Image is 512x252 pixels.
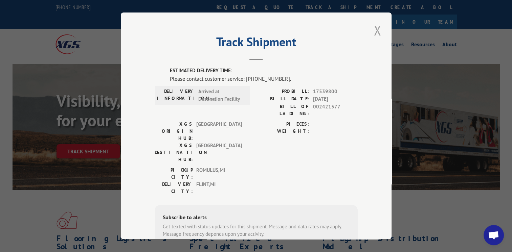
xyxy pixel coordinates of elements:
label: ESTIMATED DELIVERY TIME: [170,67,358,75]
span: ROMULUS , MI [196,167,242,181]
div: Please contact customer service: [PHONE_NUMBER]. [170,75,358,83]
h2: Track Shipment [155,37,358,50]
span: [GEOGRAPHIC_DATA] [196,121,242,142]
div: Get texted with status updates for this shipment. Message and data rates may apply. Message frequ... [163,223,350,238]
span: 17539800 [313,88,358,96]
span: Arrived at Destination Facility [198,88,244,103]
label: DELIVERY CITY: [155,181,193,195]
span: FLINT , MI [196,181,242,195]
label: DELIVERY INFORMATION: [157,88,195,103]
span: [GEOGRAPHIC_DATA] [196,142,242,163]
button: Close modal [372,21,383,40]
label: PIECES: [256,121,310,128]
div: Subscribe to alerts [163,213,350,223]
label: PROBILL: [256,88,310,96]
label: XGS DESTINATION HUB: [155,142,193,163]
label: WEIGHT: [256,128,310,135]
span: 002421577 [313,103,358,117]
span: [DATE] [313,95,358,103]
label: BILL OF LADING: [256,103,310,117]
label: PICKUP CITY: [155,167,193,181]
a: Open chat [484,225,504,245]
label: BILL DATE: [256,95,310,103]
label: XGS ORIGIN HUB: [155,121,193,142]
